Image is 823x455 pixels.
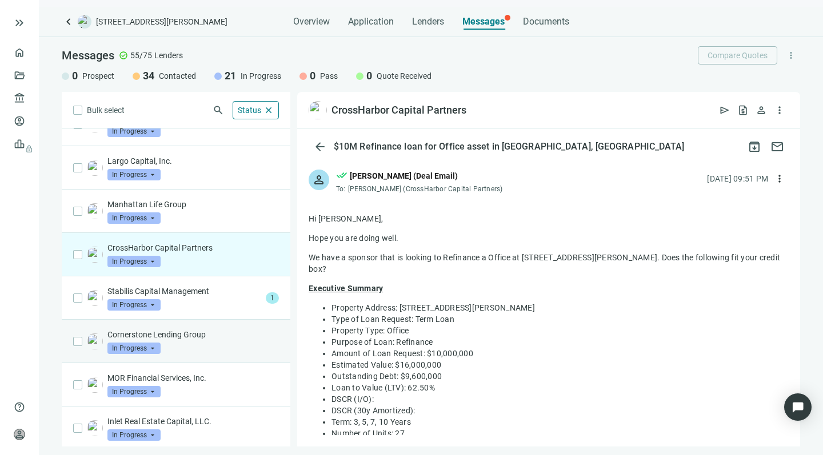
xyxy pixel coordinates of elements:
span: In Progress [107,299,161,311]
span: mail [770,140,784,154]
button: person [752,101,770,119]
button: more_vert [770,170,789,188]
img: 375dc498-deec-4a98-976a-b84da45476d9 [309,101,327,119]
span: 21 [225,69,236,83]
span: done_all [336,170,347,184]
span: In Progress [107,429,161,441]
button: more_vert [770,101,789,119]
span: 55/75 [130,50,152,61]
span: 0 [72,69,78,83]
span: arrow_back [313,140,327,154]
span: search [213,104,224,116]
img: fe004ec6-28df-4a21-a53d-b778151b82e4 [87,377,103,393]
span: In Progress [107,256,161,267]
img: ad199841-5f66-478c-8a8b-680a2c0b1db9 [87,160,103,176]
p: MOR Financial Services, Inc. [107,372,279,384]
button: archive [743,135,766,158]
span: Messages [462,16,505,27]
span: person [756,104,767,116]
span: more_vert [774,104,785,116]
img: deal-logo [78,15,91,29]
div: [DATE] 09:51 PM [707,172,768,185]
div: CrossHarbor Capital Partners [331,103,466,117]
div: To: [336,184,505,194]
button: mail [766,135,789,158]
button: arrow_back [309,135,331,158]
button: send [716,101,734,119]
button: Compare Quotes [698,46,777,65]
span: send [719,104,730,116]
img: 375dc498-deec-4a98-976a-b84da45476d9 [87,247,103,263]
div: $10M Refinance loan for Office asset in [GEOGRAPHIC_DATA], [GEOGRAPHIC_DATA] [331,141,687,152]
span: [PERSON_NAME] (CrossHarbor Capital Partners) [348,185,503,193]
span: Lenders [154,50,183,61]
span: Bulk select [87,104,125,116]
p: Manhattan Life Group [107,199,279,210]
div: [PERSON_NAME] (Deal Email) [350,170,458,182]
span: Overview [293,16,330,27]
p: Cornerstone Lending Group [107,329,279,340]
span: person [14,429,25,440]
span: In Progress [107,343,161,354]
p: CrossHarbor Capital Partners [107,242,279,253]
span: 1 [266,292,279,304]
button: more_vert [782,46,800,65]
span: 0 [366,69,372,83]
span: check_circle [119,51,128,60]
span: Messages [62,49,114,62]
span: help [14,401,25,413]
span: Status [238,106,261,115]
p: Stabilis Capital Management [107,285,261,297]
span: In Progress [107,386,161,397]
span: In Progress [107,169,161,180]
img: cdd41f87-75b0-4347-a0a4-15f16bf32828.png [87,290,103,306]
span: Pass [320,70,338,82]
span: archive [748,140,761,154]
span: request_quote [737,104,749,116]
button: keyboard_double_arrow_right [13,16,26,30]
span: In Progress [241,70,281,82]
span: Quote Received [377,70,432,82]
span: [STREET_ADDRESS][PERSON_NAME] [96,16,227,27]
div: Open Intercom Messenger [784,393,812,421]
img: e413de4e-ebd5-4bf8-8bfa-cc6aff2bdcbd [87,203,103,219]
span: In Progress [107,126,161,137]
span: Prospect [82,70,114,82]
img: f3f17009-5499-4fdb-ae24-b4f85919d8eb [87,333,103,349]
span: Documents [523,16,569,27]
button: request_quote [734,101,752,119]
span: more_vert [774,173,785,184]
p: Inlet Real Estate Capital, LLC. [107,416,279,427]
span: In Progress [107,212,161,224]
p: Largo Capital, Inc. [107,155,279,167]
img: 99fad9ca-53aa-446e-8898-aad988c37ec2 [87,420,103,436]
a: keyboard_arrow_left [62,15,75,29]
span: Contacted [159,70,196,82]
span: close [263,105,274,115]
span: more_vert [786,50,796,61]
span: person [312,173,326,187]
span: 34 [143,69,154,83]
span: Application [348,16,394,27]
span: Lenders [412,16,444,27]
span: 0 [310,69,315,83]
